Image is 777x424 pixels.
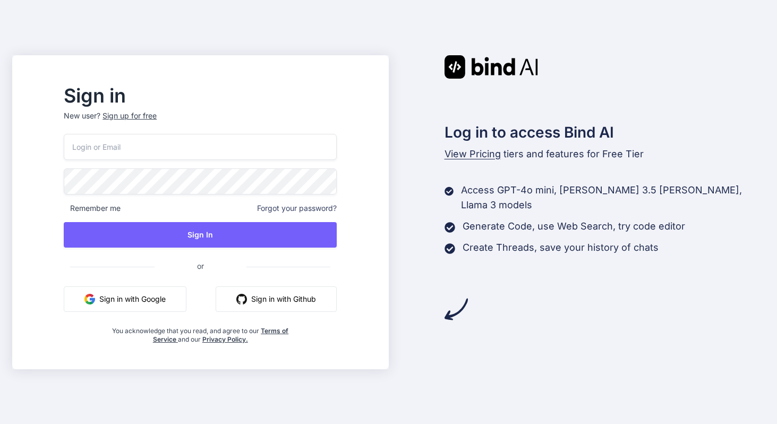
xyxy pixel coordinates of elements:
[445,148,501,159] span: View Pricing
[109,320,292,344] div: You acknowledge that you read, and agree to our and our
[64,203,121,214] span: Remember me
[64,111,337,134] p: New user?
[155,253,246,279] span: or
[103,111,157,121] div: Sign up for free
[463,240,659,255] p: Create Threads, save your history of chats
[216,286,337,312] button: Sign in with Github
[64,134,337,160] input: Login or Email
[463,219,685,234] p: Generate Code, use Web Search, try code editor
[445,121,765,143] h2: Log in to access Bind AI
[445,55,538,79] img: Bind AI logo
[84,294,95,304] img: google
[64,286,186,312] button: Sign in with Google
[445,147,765,162] p: tiers and features for Free Tier
[445,298,468,321] img: arrow
[236,294,247,304] img: github
[64,87,337,104] h2: Sign in
[202,335,248,343] a: Privacy Policy.
[257,203,337,214] span: Forgot your password?
[64,222,337,248] button: Sign In
[461,183,765,213] p: Access GPT-4o mini, [PERSON_NAME] 3.5 [PERSON_NAME], Llama 3 models
[153,327,289,343] a: Terms of Service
